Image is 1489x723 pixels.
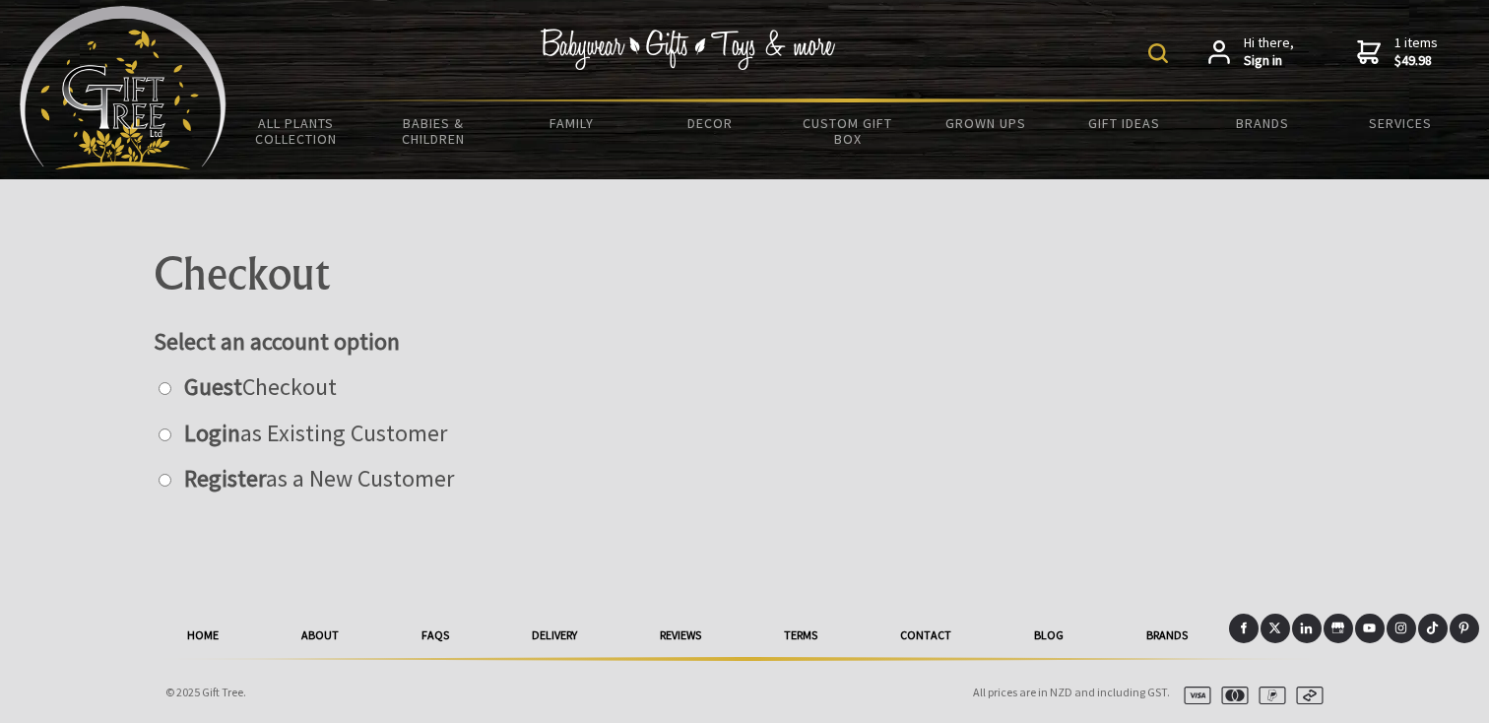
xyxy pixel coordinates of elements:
[502,102,640,144] a: Family
[859,614,993,657] a: Contact
[1387,614,1416,643] a: Instagram
[1213,687,1249,704] img: mastercard.svg
[1292,614,1322,643] a: LinkedIn
[165,685,246,699] span: © 2025 Gift Tree.
[154,326,400,357] strong: Select an account option
[917,102,1055,144] a: Grown Ups
[1244,34,1294,69] span: Hi there,
[380,614,490,657] a: FAQs
[1251,687,1286,704] img: paypal.svg
[1450,614,1479,643] a: Pinterest
[1208,34,1294,69] a: Hi there,Sign in
[1055,102,1193,144] a: Gift Ideas
[1355,614,1385,643] a: Youtube
[743,614,859,657] a: Terms
[1394,52,1438,70] strong: $49.98
[641,102,779,144] a: Decor
[1394,33,1438,69] span: 1 items
[154,250,1335,297] h1: Checkout
[184,418,240,448] strong: Login
[1148,43,1168,63] img: product search
[1229,614,1259,643] a: Facebook
[1357,34,1438,69] a: 1 items$49.98
[973,685,1170,699] span: All prices are in NZD and including GST.
[1105,614,1229,657] a: Brands
[174,463,454,493] label: as a New Customer
[260,614,380,657] a: About
[1244,52,1294,70] strong: Sign in
[184,371,242,402] strong: Guest
[618,614,743,657] a: reviews
[779,102,917,160] a: Custom Gift Box
[1418,614,1448,643] a: Tiktok
[174,371,337,402] label: Checkout
[993,614,1105,657] a: Blog
[1176,687,1211,704] img: visa.svg
[1194,102,1331,144] a: Brands
[364,102,502,160] a: Babies & Children
[540,29,835,70] img: Babywear - Gifts - Toys & more
[146,614,260,657] a: HOME
[20,6,227,169] img: Babyware - Gifts - Toys and more...
[227,102,364,160] a: All Plants Collection
[1288,687,1324,704] img: afterpay.svg
[490,614,618,657] a: delivery
[184,463,266,493] strong: Register
[174,418,447,448] label: as Existing Customer
[1331,102,1469,144] a: Services
[1261,614,1290,643] a: X (Twitter)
